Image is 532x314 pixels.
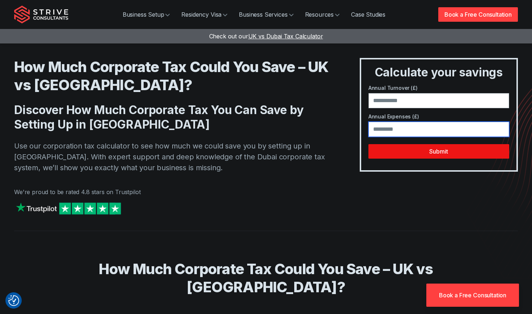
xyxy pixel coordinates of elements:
[14,103,331,132] h2: Discover How Much Corporate Tax You Can Save by Setting Up in [GEOGRAPHIC_DATA]
[426,284,519,307] a: Book a Free Consultation
[233,7,299,22] a: Business Services
[14,58,331,94] h1: How Much Corporate Tax Could You Save – UK vs [GEOGRAPHIC_DATA]?
[14,201,123,216] img: Strive on Trustpilot
[299,7,346,22] a: Resources
[14,188,331,196] p: We're proud to be rated 4.8 stars on Trustpilot
[34,260,498,296] h2: How Much Corporate Tax Could You Save – UK vs [GEOGRAPHIC_DATA]?
[345,7,391,22] a: Case Studies
[438,7,518,22] a: Book a Free Consultation
[14,141,331,173] p: Use our corporation tax calculator to see how much we could save you by setting up in [GEOGRAPHIC...
[8,295,19,306] button: Consent Preferences
[368,144,509,159] button: Submit
[248,33,323,40] span: UK vs Dubai Tax Calculator
[8,295,19,306] img: Revisit consent button
[368,84,509,92] label: Annual Turnover (£)
[368,113,509,120] label: Annual Expenses (£)
[364,65,514,80] h3: Calculate your savings
[209,33,323,40] a: Check out ourUK vs Dubai Tax Calculator
[176,7,233,22] a: Residency Visa
[14,5,68,24] img: Strive Consultants
[117,7,176,22] a: Business Setup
